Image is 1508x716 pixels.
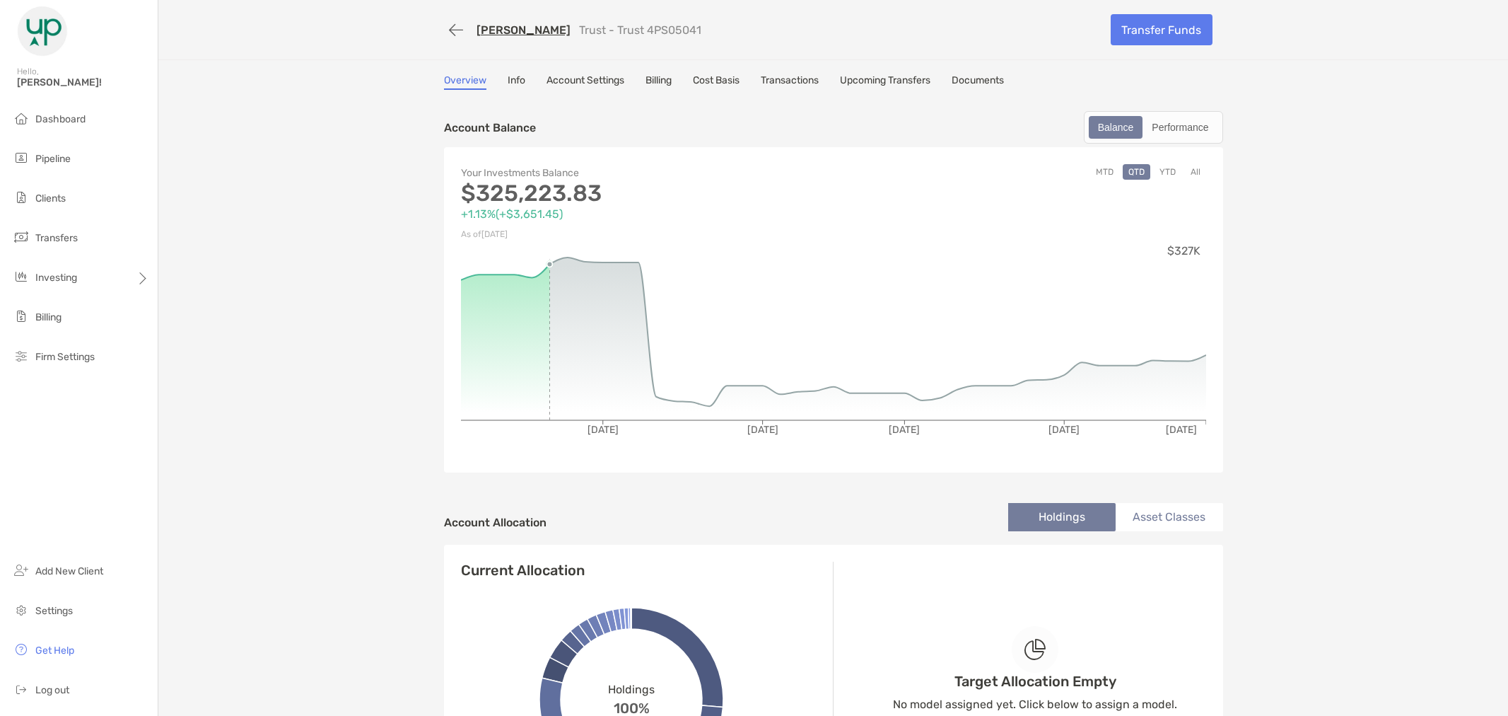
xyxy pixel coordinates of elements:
img: billing icon [13,308,30,325]
span: Pipeline [35,153,71,165]
a: Transactions [761,74,819,90]
span: Add New Client [35,565,103,577]
img: investing icon [13,268,30,285]
tspan: $327K [1167,244,1200,258]
a: Upcoming Transfers [840,74,930,90]
img: Zoe Logo [17,6,68,57]
a: [PERSON_NAME] [477,23,571,37]
button: QTD [1123,164,1150,180]
li: Holdings [1008,503,1116,531]
a: Billing [645,74,672,90]
h4: Account Allocation [444,516,546,529]
a: Account Settings [546,74,624,90]
p: Account Balance [444,119,536,137]
h4: Current Allocation [461,562,585,579]
img: dashboard icon [13,110,30,127]
p: +1.13% ( +$3,651.45 ) [461,205,834,223]
a: Overview [444,74,486,90]
p: As of [DATE] [461,226,834,243]
span: Billing [35,311,62,323]
span: Clients [35,192,66,204]
div: Balance [1090,117,1142,137]
p: Trust - Trust 4PS05041 [579,23,701,37]
span: Firm Settings [35,351,95,363]
tspan: [DATE] [587,424,618,436]
li: Asset Classes [1116,503,1223,531]
img: settings icon [13,601,30,618]
h4: Target Allocation Empty [954,673,1116,690]
img: get-help icon [13,641,30,658]
span: Transfers [35,232,78,244]
div: Performance [1144,117,1216,137]
span: Holdings [608,683,655,696]
img: logout icon [13,681,30,698]
img: add_new_client icon [13,562,30,579]
button: MTD [1090,164,1119,180]
img: clients icon [13,189,30,206]
p: Your Investments Balance [461,164,834,182]
span: Settings [35,605,73,617]
img: pipeline icon [13,149,30,166]
tspan: [DATE] [747,424,778,436]
a: Transfer Funds [1111,14,1212,45]
span: Dashboard [35,113,86,125]
span: Log out [35,684,69,696]
span: Get Help [35,645,74,657]
tspan: [DATE] [889,424,920,436]
a: Info [508,74,525,90]
tspan: [DATE] [1048,424,1080,436]
span: [PERSON_NAME]! [17,76,149,88]
img: firm-settings icon [13,347,30,364]
button: All [1185,164,1206,180]
a: Cost Basis [693,74,740,90]
div: segmented control [1084,111,1223,144]
button: YTD [1154,164,1181,180]
img: transfers icon [13,229,30,246]
p: No model assigned yet. Click below to assign a model. [893,695,1177,713]
a: Documents [952,74,1004,90]
p: $325,223.83 [461,185,834,202]
tspan: [DATE] [1166,424,1197,436]
span: Investing [35,272,77,284]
